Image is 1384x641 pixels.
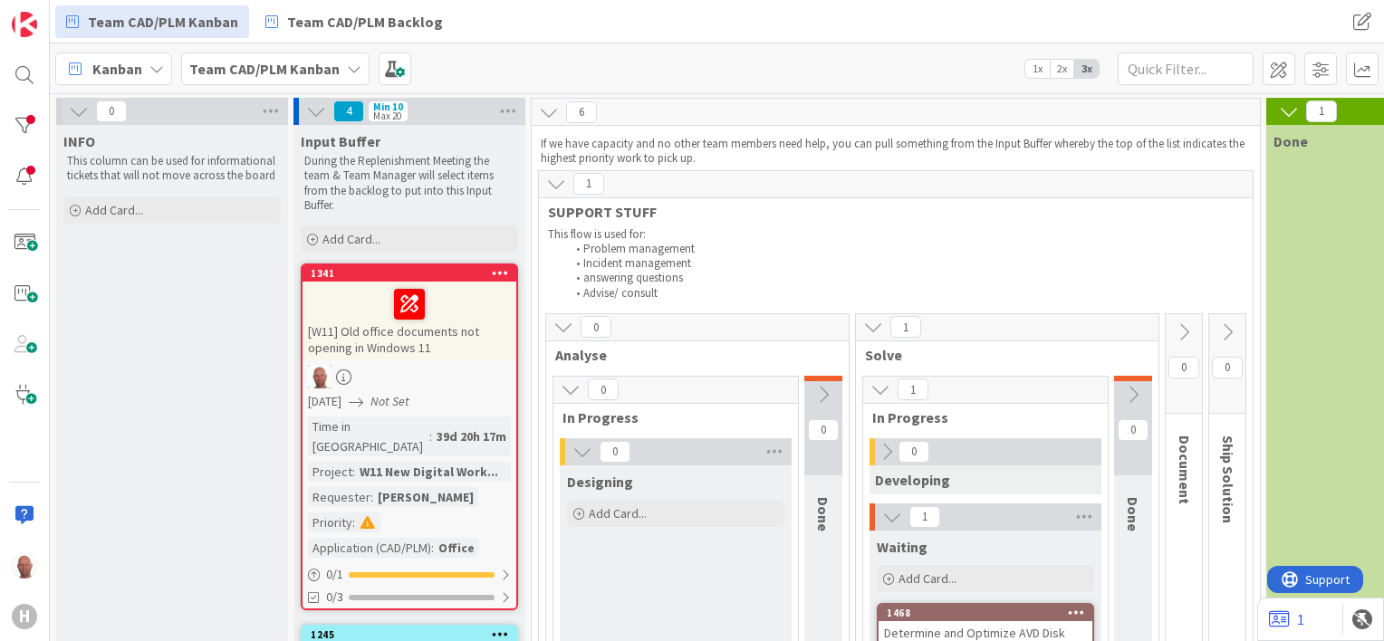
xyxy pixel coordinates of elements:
[1050,60,1074,78] span: 2x
[308,487,370,507] div: Requester
[555,346,826,364] span: Analyse
[308,416,429,456] div: Time in [GEOGRAPHIC_DATA]
[431,538,434,558] span: :
[1306,100,1337,122] span: 1
[373,102,403,111] div: Min 10
[541,137,1251,167] p: If we have capacity and no other team members need help, you can pull something from the Input Bu...
[67,154,277,184] p: This column can be used for informational tickets that will not move across the board
[308,365,332,388] img: RK
[1074,60,1099,78] span: 3x
[12,12,37,37] img: Visit kanbanzone.com
[301,132,380,150] span: Input Buffer
[304,154,514,213] p: During the Replenishment Meeting the team & Team Manager will select items from the backlog to pu...
[814,497,832,531] span: Done
[1025,60,1050,78] span: 1x
[1219,435,1237,523] span: Ship Solution
[432,426,511,446] div: 39d 20h 17m
[303,265,516,282] div: 1341
[808,419,839,441] span: 0
[311,267,516,280] div: 1341
[548,203,1230,221] span: SUPPORT STUFF
[588,378,619,400] span: 0
[1176,435,1194,504] span: Document
[287,11,443,33] span: Team CAD/PLM Backlog
[255,5,454,38] a: Team CAD/PLM Backlog
[566,242,1245,256] li: Problem management
[1273,132,1308,150] span: Done
[88,11,238,33] span: Team CAD/PLM Kanban
[548,227,1244,242] p: This flow is used for:
[879,605,1092,621] div: 1468
[326,565,343,584] span: 0 / 1
[38,3,82,24] span: Support
[429,426,432,446] span: :
[566,271,1245,285] li: answering questions
[1212,357,1243,378] span: 0
[189,60,340,78] b: Team CAD/PLM Kanban
[898,378,928,400] span: 1
[352,512,355,532] span: :
[1124,497,1142,531] span: Done
[303,365,516,388] div: RK
[63,132,95,150] span: INFO
[55,5,249,38] a: Team CAD/PLM Kanban
[352,462,355,482] span: :
[85,202,143,218] span: Add Card...
[1168,357,1199,378] span: 0
[308,462,352,482] div: Project
[311,628,516,641] div: 1245
[581,316,611,338] span: 0
[308,538,431,558] div: Application (CAD/PLM)
[333,100,364,122] span: 4
[567,473,633,491] span: Designing
[303,265,516,359] div: 1341[W11] Old office documents not opening in Windows 11
[434,538,479,558] div: Office
[92,58,142,80] span: Kanban
[1269,608,1304,630] a: 1
[355,462,503,482] div: W11 New Digital Work...
[12,553,37,579] img: RK
[373,111,401,120] div: Max 20
[1118,53,1254,85] input: Quick Filter...
[12,604,37,629] div: H
[566,256,1245,271] li: Incident management
[303,563,516,586] div: 0/1
[562,408,775,426] span: In Progress
[301,263,518,610] a: 1341[W11] Old office documents not opening in Windows 11RK[DATE]Not SetTime in [GEOGRAPHIC_DATA]:...
[303,282,516,359] div: [W11] Old office documents not opening in Windows 11
[326,588,343,607] span: 0/3
[899,441,929,463] span: 0
[370,393,409,409] i: Not Set
[573,173,604,195] span: 1
[566,286,1245,301] li: Advise/ consult
[1118,419,1149,441] span: 0
[899,570,956,587] span: Add Card...
[890,316,921,338] span: 1
[865,346,1136,364] span: Solve
[875,471,950,489] span: Developing
[96,100,127,122] span: 0
[308,392,341,411] span: [DATE]
[370,487,373,507] span: :
[600,441,630,463] span: 0
[909,506,940,528] span: 1
[322,231,380,247] span: Add Card...
[566,101,597,123] span: 6
[589,505,647,521] span: Add Card...
[308,512,352,532] div: Priority
[872,408,1085,426] span: In Progress
[887,607,1092,619] div: 1468
[877,538,927,556] span: Waiting
[373,487,478,507] div: [PERSON_NAME]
